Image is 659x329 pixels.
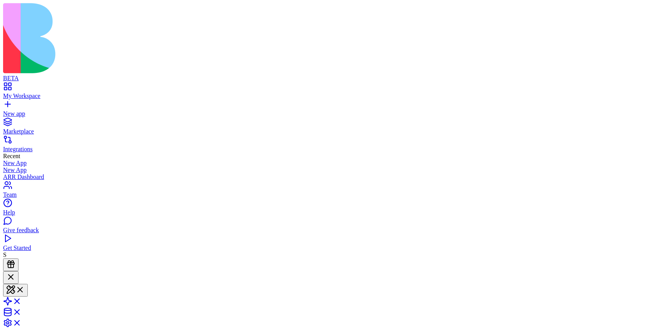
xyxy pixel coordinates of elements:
span: S [3,251,7,258]
a: Give feedback [3,220,656,234]
div: Help [3,209,656,216]
a: New App [3,160,656,167]
a: Team [3,184,656,198]
div: Integrations [3,146,656,153]
a: My Workspace [3,86,656,100]
a: Get Started [3,238,656,251]
div: Team [3,191,656,198]
a: New App [3,167,656,174]
div: New app [3,110,656,117]
div: Give feedback [3,227,656,234]
a: New app [3,103,656,117]
a: Integrations [3,139,656,153]
span: Recent [3,153,20,159]
div: Marketplace [3,128,656,135]
a: ARR Dashboard [3,174,656,181]
a: Marketplace [3,121,656,135]
div: Get Started [3,245,656,251]
div: My Workspace [3,93,656,100]
a: Help [3,202,656,216]
div: BETA [3,75,656,82]
a: BETA [3,68,656,82]
img: logo [3,3,313,73]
